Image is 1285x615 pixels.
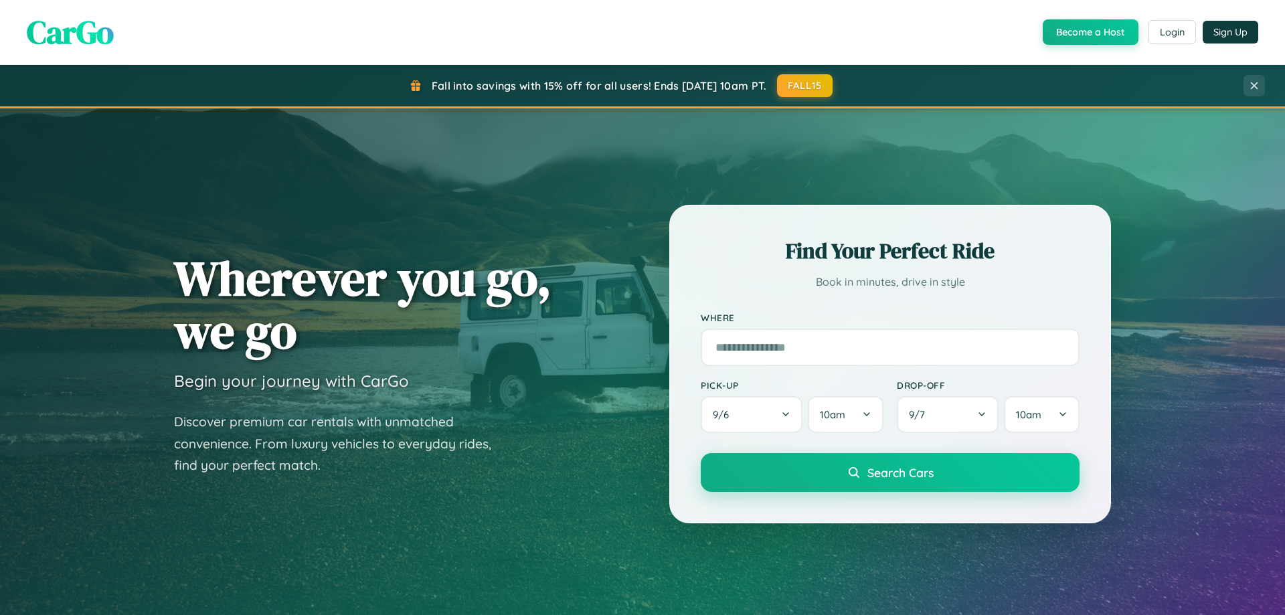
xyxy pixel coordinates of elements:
[174,252,551,357] h1: Wherever you go, we go
[1203,21,1258,43] button: Sign Up
[701,453,1080,492] button: Search Cars
[820,408,845,421] span: 10am
[808,396,883,433] button: 10am
[432,79,767,92] span: Fall into savings with 15% off for all users! Ends [DATE] 10am PT.
[701,272,1080,292] p: Book in minutes, drive in style
[27,10,114,54] span: CarGo
[701,312,1080,323] label: Where
[867,465,934,480] span: Search Cars
[713,408,736,421] span: 9 / 6
[897,396,999,433] button: 9/7
[1148,20,1196,44] button: Login
[701,379,883,391] label: Pick-up
[174,371,409,391] h3: Begin your journey with CarGo
[1004,396,1080,433] button: 10am
[701,236,1080,266] h2: Find Your Perfect Ride
[1043,19,1138,45] button: Become a Host
[909,408,932,421] span: 9 / 7
[897,379,1080,391] label: Drop-off
[777,74,833,97] button: FALL15
[701,396,802,433] button: 9/6
[174,411,509,476] p: Discover premium car rentals with unmatched convenience. From luxury vehicles to everyday rides, ...
[1016,408,1041,421] span: 10am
